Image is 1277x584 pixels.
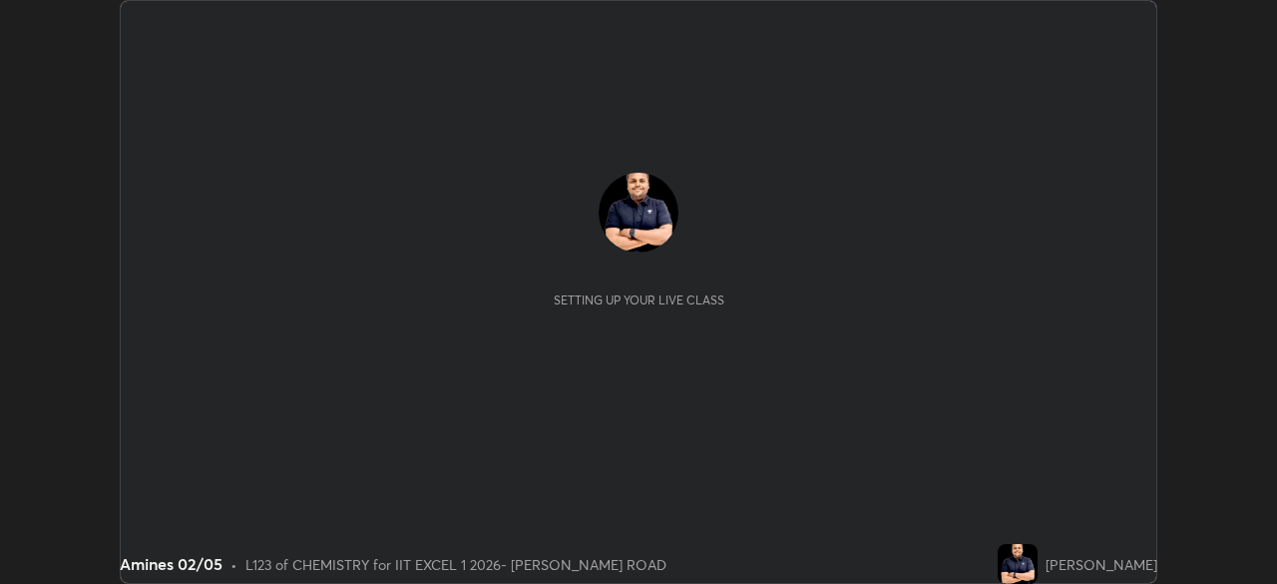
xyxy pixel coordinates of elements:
[245,554,666,575] div: L123 of CHEMISTRY for IIT EXCEL 1 2026- [PERSON_NAME] ROAD
[599,173,678,253] img: 70778cea86324ac2a199526eb88edcaf.jpg
[120,552,222,576] div: Amines 02/05
[230,554,237,575] div: •
[998,544,1038,584] img: 70778cea86324ac2a199526eb88edcaf.jpg
[554,292,724,307] div: Setting up your live class
[1046,554,1157,575] div: [PERSON_NAME]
